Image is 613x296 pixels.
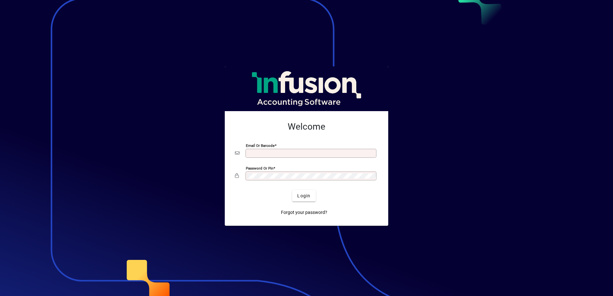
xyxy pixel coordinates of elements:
[281,209,327,216] span: Forgot your password?
[246,166,273,171] mat-label: Password or Pin
[297,193,310,199] span: Login
[278,207,330,218] a: Forgot your password?
[292,190,315,201] button: Login
[235,121,378,132] h2: Welcome
[246,143,275,148] mat-label: Email or Barcode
